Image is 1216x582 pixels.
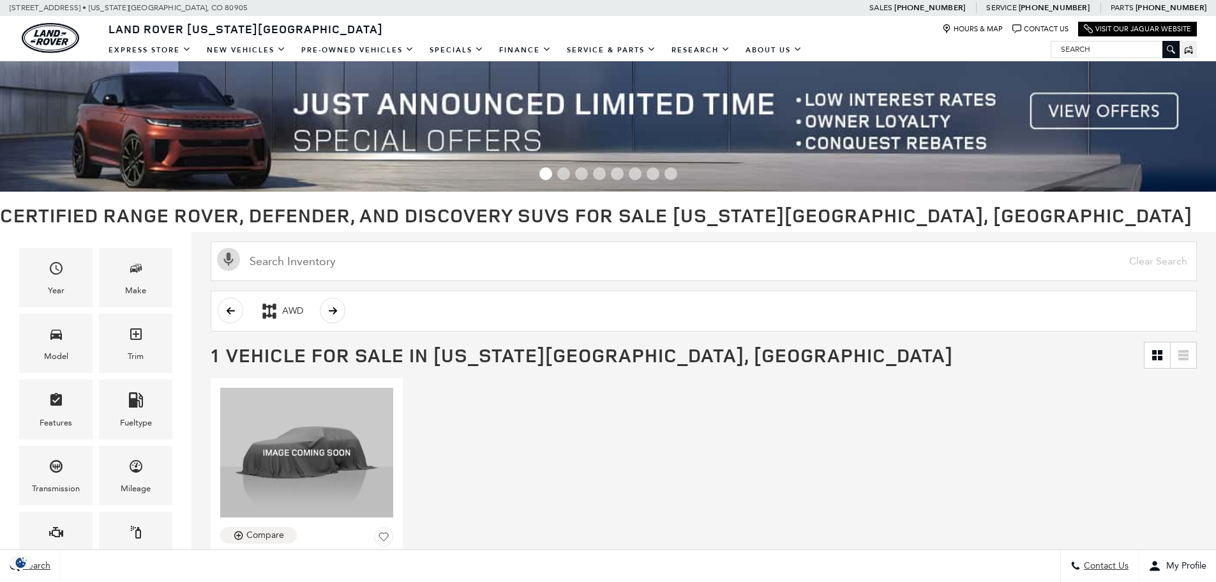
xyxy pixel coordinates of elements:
input: Search [1051,42,1179,57]
span: Make [128,257,144,284]
div: Year [48,284,64,298]
span: Contact Us [1081,561,1129,572]
div: Fueltype [120,416,152,430]
span: Color [128,521,144,548]
span: Parts [1111,3,1134,12]
span: Go to slide 5 [611,167,624,180]
span: Go to slide 8 [664,167,677,180]
span: Fueltype [128,389,144,415]
a: [PHONE_NUMBER] [894,3,965,13]
button: scroll right [320,298,345,323]
div: Trim [128,349,144,364]
span: Go to slide 1 [539,167,552,180]
div: Mileage [121,482,151,496]
a: EXPRESS STORE [101,39,199,61]
a: [PHONE_NUMBER] [1136,3,1206,13]
div: Make [125,284,146,298]
div: TrimTrim [99,314,172,373]
div: ModelModel [19,314,93,373]
button: AWDAWD [253,298,310,325]
span: Go to slide 2 [557,167,570,180]
span: Mileage [128,456,144,482]
button: Save Vehicle [374,527,393,551]
a: Visit Our Jaguar Website [1084,24,1191,34]
span: Go to slide 7 [647,167,659,180]
span: Features [49,389,64,415]
span: Engine [49,521,64,548]
a: land-rover [22,23,79,53]
div: FeaturesFeatures [19,379,93,439]
a: Research [664,39,738,61]
div: Features [40,416,72,430]
div: Engine [43,548,69,562]
span: 1 Vehicle for Sale in [US_STATE][GEOGRAPHIC_DATA], [GEOGRAPHIC_DATA] [211,342,953,368]
div: EngineEngine [19,512,93,571]
span: Go to slide 3 [575,167,588,180]
a: About Us [738,39,810,61]
a: Pre-Owned Vehicles [294,39,422,61]
a: [STREET_ADDRESS] • [US_STATE][GEOGRAPHIC_DATA], CO 80905 [10,3,248,12]
span: Trim [128,323,144,349]
div: Transmission [32,482,80,496]
a: New Vehicles [199,39,294,61]
svg: Click to toggle on voice search [217,248,240,271]
button: Open user profile menu [1139,550,1216,582]
span: Year [49,257,64,284]
img: Opt-Out Icon [6,556,36,569]
a: Hours & Map [942,24,1003,34]
div: Compare [246,530,284,541]
img: 2022 LAND ROVER Range Rover Sport Autobiography [220,388,393,517]
span: Service [986,3,1016,12]
img: Land Rover [22,23,79,53]
input: Search Inventory [211,241,1197,281]
div: YearYear [19,248,93,307]
div: AWD [282,305,303,317]
span: My Profile [1161,561,1206,572]
a: Finance [492,39,559,61]
span: Land Rover [US_STATE][GEOGRAPHIC_DATA] [109,21,383,36]
a: Land Rover [US_STATE][GEOGRAPHIC_DATA] [101,21,391,36]
div: MileageMileage [99,446,172,505]
section: Click to Open Cookie Consent Modal [6,556,36,569]
div: Model [44,349,68,364]
nav: Main Navigation [101,39,810,61]
div: Color [125,548,146,562]
a: [PHONE_NUMBER] [1019,3,1090,13]
a: Contact Us [1012,24,1069,34]
button: scroll left [218,298,243,323]
div: TransmissionTransmission [19,446,93,505]
span: Go to slide 6 [629,167,642,180]
a: Service & Parts [559,39,664,61]
button: Compare Vehicle [220,527,297,544]
div: MakeMake [99,248,172,307]
a: Specials [422,39,492,61]
span: Model [49,323,64,349]
span: Sales [869,3,892,12]
div: ColorColor [99,512,172,571]
div: AWD [260,302,279,321]
span: Transmission [49,456,64,482]
div: FueltypeFueltype [99,379,172,439]
span: Go to slide 4 [593,167,606,180]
